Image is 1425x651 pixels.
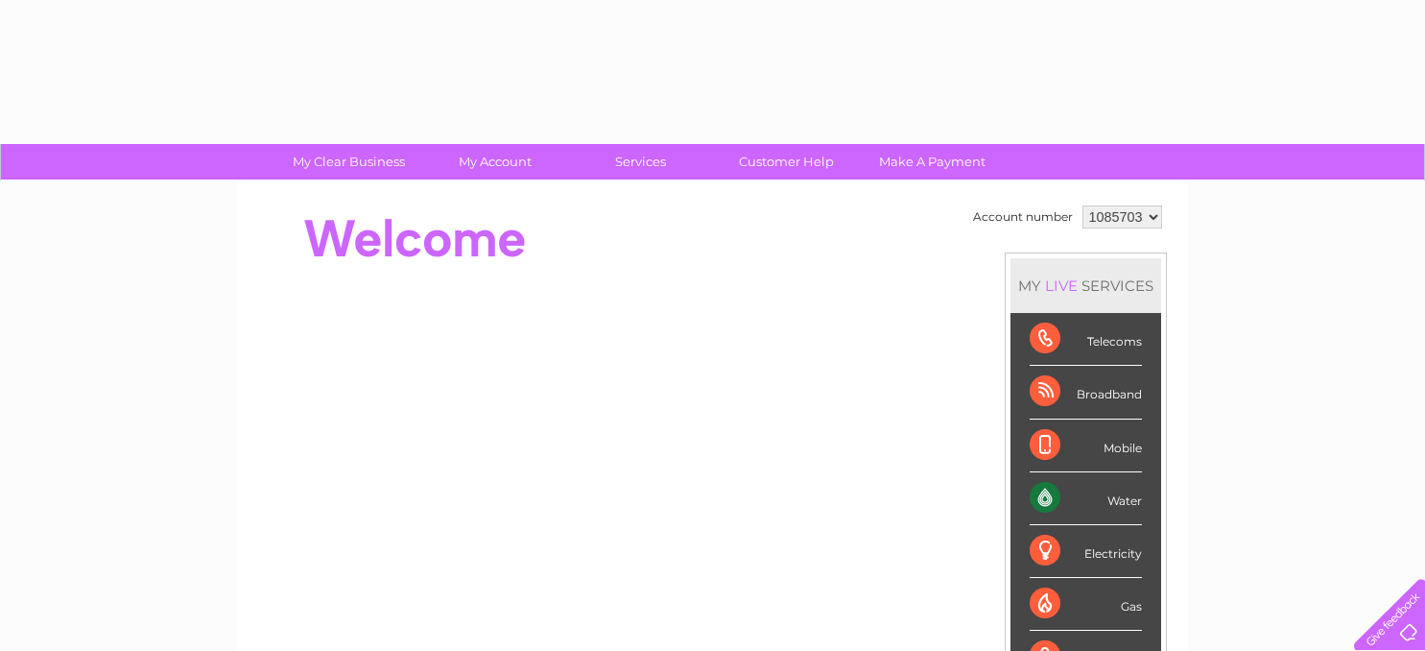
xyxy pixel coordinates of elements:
td: Account number [968,201,1078,233]
a: Customer Help [707,144,866,180]
div: Gas [1030,578,1142,631]
div: Electricity [1030,525,1142,578]
div: MY SERVICES [1010,258,1161,313]
a: Services [561,144,720,180]
div: Broadband [1030,366,1142,419]
a: My Account [416,144,574,180]
div: Telecoms [1030,313,1142,366]
div: Water [1030,472,1142,525]
a: My Clear Business [270,144,428,180]
div: Mobile [1030,420,1142,472]
div: LIVE [1041,277,1081,295]
a: Make A Payment [853,144,1011,180]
